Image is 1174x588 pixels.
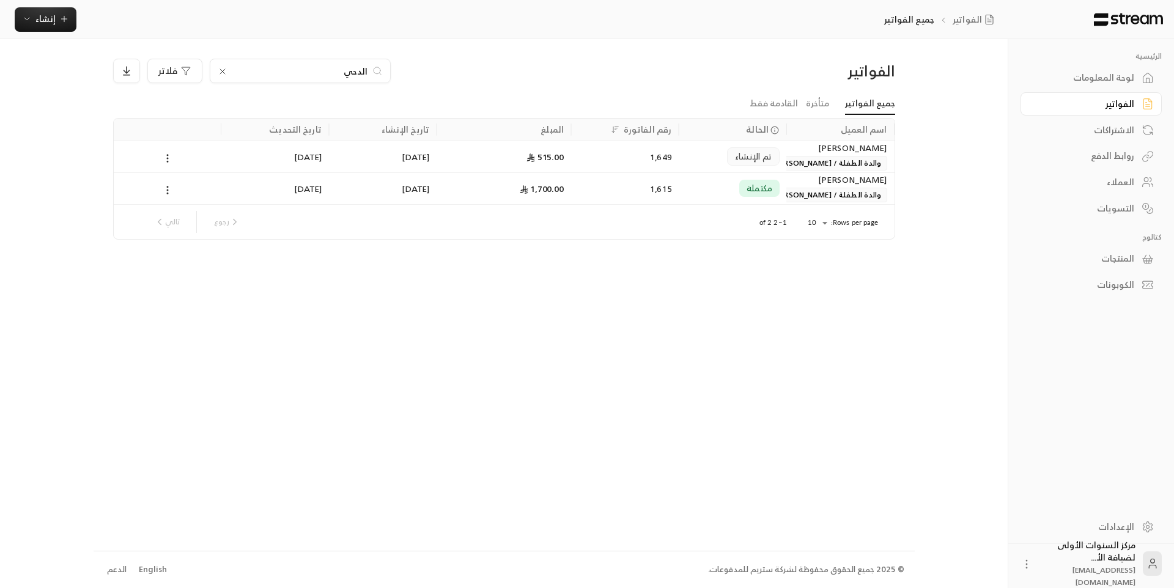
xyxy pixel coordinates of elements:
[541,122,564,137] div: المبلغ
[1021,171,1162,194] a: العملاء
[336,141,429,172] div: [DATE]
[382,122,429,137] div: تاريخ الإنشاء
[734,150,771,163] span: تم الإنشاء
[1036,176,1134,188] div: العملاء
[1036,279,1134,291] div: الكوبونات
[1036,521,1134,533] div: الإعدادات
[746,123,769,136] span: الحالة
[884,13,934,26] p: جميع الفواتير
[578,141,671,172] div: 1,649
[750,93,798,114] a: القادمة فقط
[1036,150,1134,162] div: روابط الدفع
[1036,124,1134,136] div: الاشتراكات
[1021,66,1162,90] a: لوحة المعلومات
[444,141,564,172] div: 515.00
[747,182,772,194] span: مكتملة
[794,141,887,155] div: [PERSON_NAME]
[831,218,879,227] p: Rows per page:
[232,64,368,78] input: ابحث باسم العميل أو رقم الهاتف
[841,122,887,137] div: اسم العميل
[802,215,831,230] div: 10
[608,122,622,137] button: Sort
[1021,196,1162,220] a: التسويات
[953,13,999,26] a: الفواتير
[158,67,177,75] span: فلاتر
[759,218,787,227] p: 1–2 of 2
[708,564,904,576] div: © 2025 جميع الحقوق محفوظة لشركة ستريم للمدفوعات.
[1021,232,1162,242] p: كتالوج
[1040,539,1135,588] div: مركز السنوات الأولى لضيافة الأ...
[1021,515,1162,538] a: الإعدادات
[1021,51,1162,61] p: الرئيسية
[845,93,895,115] a: جميع الفواتير
[1021,144,1162,168] a: روابط الدفع
[578,173,671,204] div: 1,615
[1021,273,1162,297] a: الكوبونات
[1021,118,1162,142] a: الاشتراكات
[103,559,131,581] a: الدعم
[1036,72,1134,84] div: لوحة المعلومات
[444,173,564,204] div: 1,700.00
[229,141,322,172] div: [DATE]
[624,122,671,137] div: رقم الفاتورة
[15,7,76,32] button: إنشاء
[269,122,322,137] div: تاريخ التحديث
[147,59,202,83] button: فلاتر
[1036,202,1134,215] div: التسويات
[1093,13,1164,26] img: Logo
[768,156,887,171] span: والدة الطفلة / [PERSON_NAME]
[336,173,429,204] div: [DATE]
[1021,247,1162,271] a: المنتجات
[708,61,895,81] div: الفواتير
[1021,92,1162,116] a: الفواتير
[884,13,999,26] nav: breadcrumb
[794,173,887,186] div: [PERSON_NAME]
[35,11,56,26] span: إنشاء
[768,188,887,202] span: والدة الطفلة / [PERSON_NAME]
[806,93,829,114] a: متأخرة
[229,173,322,204] div: [DATE]
[139,564,167,576] div: English
[1036,252,1134,265] div: المنتجات
[1036,98,1134,110] div: الفواتير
